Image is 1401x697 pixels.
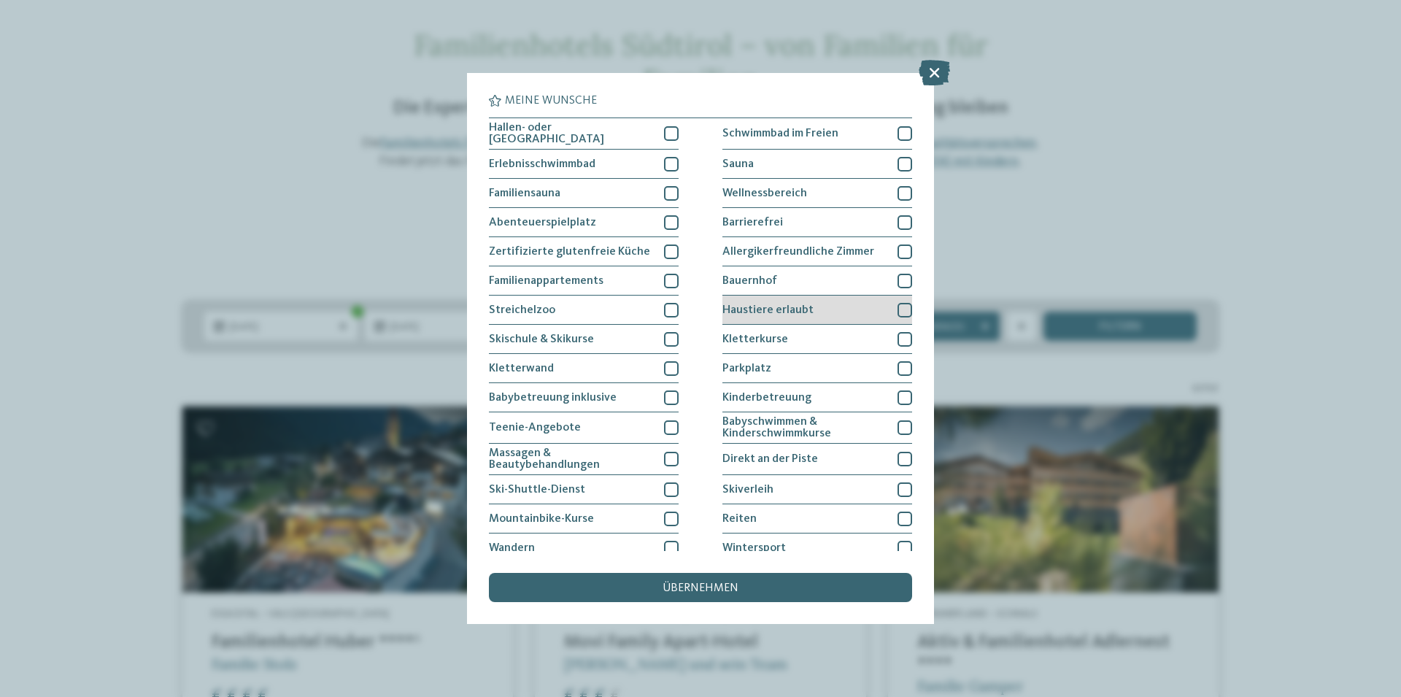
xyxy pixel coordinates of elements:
span: Skischule & Skikurse [489,334,594,345]
span: Wintersport [722,542,786,554]
span: Babyschwimmen & Kinderschwimmkurse [722,416,887,439]
span: Barrierefrei [722,217,783,228]
span: Babybetreuung inklusive [489,392,617,404]
span: Familiensauna [489,188,560,199]
span: Familienappartements [489,275,603,287]
span: Kinderbetreuung [722,392,811,404]
span: Erlebnisschwimmbad [489,158,595,170]
span: Streichelzoo [489,304,555,316]
span: Ski-Shuttle-Dienst [489,484,585,496]
span: Hallen- oder [GEOGRAPHIC_DATA] [489,122,653,145]
span: Reiten [722,513,757,525]
span: Direkt an der Piste [722,453,818,465]
span: übernehmen [663,582,738,594]
span: Massagen & Beautybehandlungen [489,447,653,471]
span: Haustiere erlaubt [722,304,814,316]
span: Parkplatz [722,363,771,374]
span: Bauernhof [722,275,777,287]
span: Wandern [489,542,535,554]
span: Abenteuerspielplatz [489,217,596,228]
span: Sauna [722,158,754,170]
span: Skiverleih [722,484,773,496]
span: Zertifizierte glutenfreie Küche [489,246,650,258]
span: Meine Wünsche [505,95,597,107]
span: Teenie-Angebote [489,422,581,434]
span: Kletterwand [489,363,554,374]
span: Schwimmbad im Freien [722,128,838,139]
span: Allergikerfreundliche Zimmer [722,246,874,258]
span: Wellnessbereich [722,188,807,199]
span: Kletterkurse [722,334,788,345]
span: Mountainbike-Kurse [489,513,594,525]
